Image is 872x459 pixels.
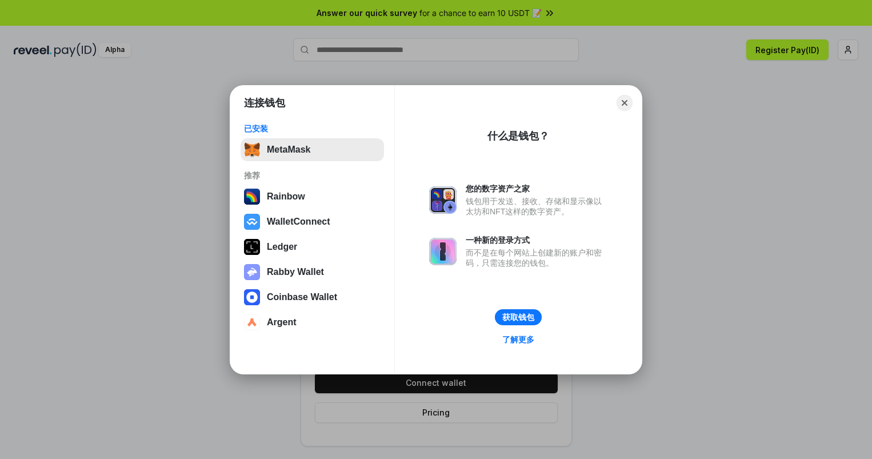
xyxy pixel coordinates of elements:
div: Coinbase Wallet [267,292,337,302]
img: svg+xml,%3Csvg%20width%3D%22120%22%20height%3D%22120%22%20viewBox%3D%220%200%20120%20120%22%20fil... [244,189,260,205]
div: Ledger [267,242,297,252]
div: Argent [267,317,297,328]
div: WalletConnect [267,217,330,227]
div: 您的数字资产之家 [466,183,607,194]
button: Rainbow [241,185,384,208]
h1: 连接钱包 [244,96,285,110]
div: 了解更多 [502,334,534,345]
button: WalletConnect [241,210,384,233]
img: svg+xml,%3Csvg%20xmlns%3D%22http%3A%2F%2Fwww.w3.org%2F2000%2Fsvg%22%20fill%3D%22none%22%20viewBox... [429,238,457,265]
div: 而不是在每个网站上创建新的账户和密码，只需连接您的钱包。 [466,248,607,268]
div: 一种新的登录方式 [466,235,607,245]
div: 已安装 [244,123,381,134]
div: 推荐 [244,170,381,181]
button: Coinbase Wallet [241,286,384,309]
div: Rainbow [267,191,305,202]
img: svg+xml,%3Csvg%20xmlns%3D%22http%3A%2F%2Fwww.w3.org%2F2000%2Fsvg%22%20fill%3D%22none%22%20viewBox... [244,264,260,280]
a: 了解更多 [495,332,541,347]
img: svg+xml,%3Csvg%20fill%3D%22none%22%20height%3D%2233%22%20viewBox%3D%220%200%2035%2033%22%20width%... [244,142,260,158]
button: MetaMask [241,138,384,161]
button: 获取钱包 [495,309,542,325]
div: 获取钱包 [502,312,534,322]
div: 什么是钱包？ [487,129,549,143]
button: Ledger [241,236,384,258]
div: MetaMask [267,145,310,155]
div: 钱包用于发送、接收、存储和显示像以太坊和NFT这样的数字资产。 [466,196,607,217]
div: Rabby Wallet [267,267,324,277]
button: Argent [241,311,384,334]
button: Close [617,95,633,111]
img: svg+xml,%3Csvg%20width%3D%2228%22%20height%3D%2228%22%20viewBox%3D%220%200%2028%2028%22%20fill%3D... [244,214,260,230]
img: svg+xml,%3Csvg%20width%3D%2228%22%20height%3D%2228%22%20viewBox%3D%220%200%2028%2028%22%20fill%3D... [244,314,260,330]
img: svg+xml,%3Csvg%20width%3D%2228%22%20height%3D%2228%22%20viewBox%3D%220%200%2028%2028%22%20fill%3D... [244,289,260,305]
img: svg+xml,%3Csvg%20xmlns%3D%22http%3A%2F%2Fwww.w3.org%2F2000%2Fsvg%22%20fill%3D%22none%22%20viewBox... [429,186,457,214]
img: svg+xml,%3Csvg%20xmlns%3D%22http%3A%2F%2Fwww.w3.org%2F2000%2Fsvg%22%20width%3D%2228%22%20height%3... [244,239,260,255]
button: Rabby Wallet [241,261,384,284]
